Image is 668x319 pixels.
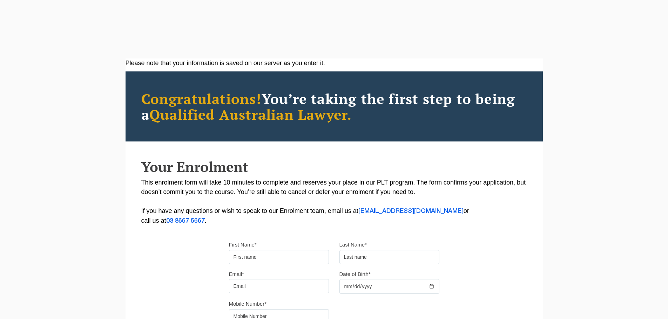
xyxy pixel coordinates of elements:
input: Last name [339,250,439,264]
span: Congratulations! [141,89,262,108]
p: This enrolment form will take 10 minutes to complete and reserves your place in our PLT program. ... [141,178,527,226]
label: Date of Birth* [339,271,371,278]
h2: You’re taking the first step to being a [141,91,527,122]
label: Last Name* [339,241,367,248]
input: First name [229,250,329,264]
a: 03 8667 5667 [166,218,205,224]
div: Please note that your information is saved on our server as you enter it. [126,58,543,68]
span: Qualified Australian Lawyer. [149,105,352,124]
label: First Name* [229,241,257,248]
label: Mobile Number* [229,300,267,307]
h2: Your Enrolment [141,159,527,174]
label: Email* [229,271,244,278]
input: Email [229,279,329,293]
a: [EMAIL_ADDRESS][DOMAIN_NAME] [358,208,464,214]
